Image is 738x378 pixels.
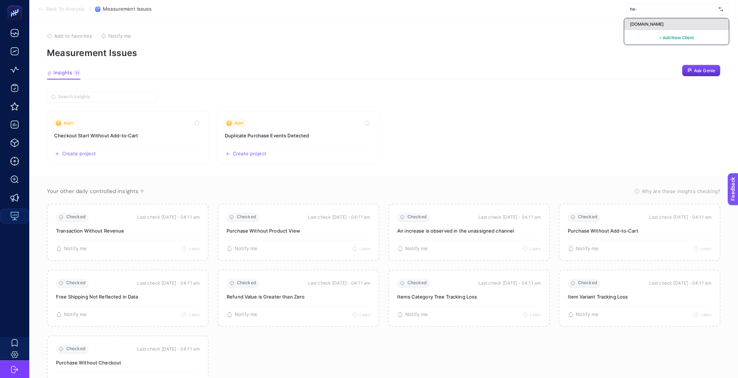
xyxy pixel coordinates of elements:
button: + Add New Client [659,33,694,42]
button: Notify me [568,312,599,318]
button: Add to favorites [47,33,92,39]
span: Notify me [576,312,599,318]
p: Item Variant Tracking Loss [568,293,711,300]
span: Learn [359,246,370,251]
span: Why are these insights checking? [642,188,720,195]
time: Last check [DATE]・04:11 am [478,214,541,221]
input: Jebinde [630,6,716,12]
time: Last check [DATE]・04:11 am [137,345,200,353]
time: Last check [DATE]・04:11 am [478,279,541,287]
button: Notify me [227,246,257,252]
span: Notify me [64,312,87,318]
span: Notify me [405,312,428,318]
span: Learn [530,312,541,317]
span: [DOMAIN_NAME] [630,21,664,27]
span: Create project [233,151,266,157]
span: Checked [237,214,256,220]
span: Checked [407,280,427,286]
span: Notify me [235,312,257,318]
button: Toggle favorite [193,119,201,127]
p: Purchase Without Checkout [56,359,200,366]
span: Learn [359,312,370,317]
button: Learn [352,246,370,251]
span: Notify me [576,246,599,252]
span: Ask Genie [694,68,715,74]
button: Notify me [568,246,599,252]
span: Checked [578,280,597,286]
a: View insight titled [47,111,209,164]
span: Checked [66,346,86,352]
div: 11 [74,70,81,76]
span: Checked [237,280,256,286]
span: Learn [701,246,711,251]
span: Create project [62,151,96,157]
button: Notify me [101,33,131,39]
p: Refund Value is Greater than Zero [227,293,370,300]
button: Learn [523,312,541,317]
button: Notify me [227,312,257,318]
span: Notify me [64,246,87,252]
time: Last check [DATE]・04:11 am [649,214,711,221]
span: Measurement Issues [103,6,152,12]
time: Last check [DATE]・04:11 am [308,279,370,287]
span: Checked [407,214,427,220]
span: Learn [701,312,711,317]
span: Notify me [405,246,428,252]
span: Back To Analysis [46,6,85,12]
p: Purchase Without Add‑to‑Cart [568,227,711,234]
img: svg%3e [719,5,723,13]
span: Checked [66,214,86,220]
p: Purchase Without Product View [227,227,370,234]
h3: Insight title [54,132,201,139]
span: Add to favorites [54,33,92,39]
button: Toggle favorite [363,119,372,127]
input: Search [58,94,152,100]
span: Alert [64,120,73,126]
button: Create a new project based on this insight [54,151,96,157]
button: Notify me [397,246,428,252]
span: Learn [189,246,200,251]
button: Learn [523,246,541,251]
span: Notify me [108,33,131,39]
button: Notify me [56,246,87,252]
p: Items Category Tree Tracking Loss [397,293,541,300]
h3: Insight title [225,132,372,139]
button: Notify me [56,312,87,318]
span: Checked [66,280,86,286]
span: Notify me [235,246,257,252]
time: Last check [DATE]・04:11 am [137,214,200,221]
a: View insight titled [217,111,379,164]
span: + Add New Client [659,35,694,40]
button: Learn [352,312,370,317]
section: Insight Packages [47,111,720,164]
button: Learn [182,312,200,317]
button: Learn [693,246,711,251]
span: / [89,6,91,12]
span: Feedback [4,2,28,8]
button: Notify me [397,312,428,318]
button: Learn [693,312,711,317]
span: Your other daily controlled insights [47,188,138,195]
button: Create a new project based on this insight [225,151,266,157]
time: Last check [DATE]・04:11 am [137,279,200,287]
p: An increase is observed in the unassigned channel [397,227,541,234]
span: Learn [530,246,541,251]
span: Insights [53,70,72,76]
button: Ask Genie [682,65,720,77]
span: Alert [234,120,244,126]
span: Learn [189,312,200,317]
time: Last check [DATE]・04:11 am [649,279,711,287]
p: Transaction Without Revenue [56,227,200,234]
time: Last check [DATE]・04:11 am [308,214,370,221]
p: Measurement Issues [47,48,720,58]
p: Free Shipping Not Reflected in Data [56,293,200,300]
button: Learn [182,246,200,251]
span: Checked [578,214,597,220]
